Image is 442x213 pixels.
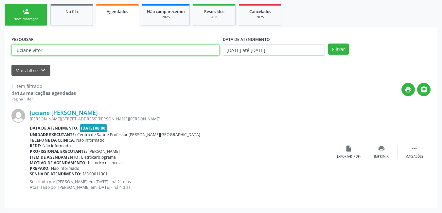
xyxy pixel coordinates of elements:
strong: 123 marcações agendadas [17,90,76,96]
b: Profissional executante: [30,149,87,154]
b: Item de agendamento: [30,154,80,160]
span: Resolvidos [204,9,224,14]
div: 2025 [198,15,231,20]
span: Centro de Saude Professor [PERSON_NAME][GEOGRAPHIC_DATA] [77,132,200,137]
div: 1 item filtrado [11,83,76,90]
span: [DATE] 08:00 [80,124,107,132]
div: Imprimir [374,154,389,159]
b: Preparo: [30,166,50,171]
span: Não informado [76,137,104,143]
b: Unidade executante: [30,132,76,137]
div: 2025 [147,15,185,20]
i: insert_drive_file [345,145,352,152]
i: print [405,86,412,93]
i: keyboard_arrow_down [40,67,47,74]
div: Página 1 de 1 [11,97,76,102]
div: Nova marcação [9,17,42,22]
b: Senha de atendimento: [30,171,81,177]
button: Mais filtroskeyboard_arrow_down [11,65,50,76]
p: Solicitado por [PERSON_NAME] em [DATE] - há 21 dias Atualizado por [PERSON_NAME] em [DATE] - há 4... [30,179,332,190]
i:  [411,145,418,152]
button: print [401,83,415,96]
span: Não compareceram [147,9,185,14]
label: PESQUISAR [11,34,34,44]
b: Data de atendimento: [30,125,79,131]
i:  [420,86,428,93]
b: Rede: [30,143,41,149]
span: [PERSON_NAME] [88,149,120,154]
div: person_add [22,8,29,15]
span: Não informado [51,166,79,171]
span: Cancelados [249,9,271,14]
span: MD00011301 [83,171,108,177]
div: Mais ações [405,154,423,159]
span: Agendados [107,9,128,14]
div: 2025 [244,15,276,20]
span: Não informado [43,143,71,149]
a: Juciane [PERSON_NAME] [30,109,98,116]
button: Filtrar [328,44,349,55]
img: img [11,109,25,123]
span: Eletrocardiograma [81,154,116,160]
span: histórico nisíncola [88,160,122,166]
i: print [378,145,385,152]
div: Exportar (PDF) [337,154,361,159]
b: Motivo de agendamento: [30,160,87,166]
input: Nome, CNS [11,44,220,56]
div: de [11,90,76,97]
b: Telefone da clínica: [30,137,75,143]
div: [PERSON_NAME][STREET_ADDRESS][PERSON_NAME][PERSON_NAME] [30,116,332,122]
input: Selecione um intervalo [223,44,325,56]
label: DATA DE ATENDIMENTO [223,34,270,44]
span: Na fila [65,9,78,14]
button:  [417,83,431,96]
